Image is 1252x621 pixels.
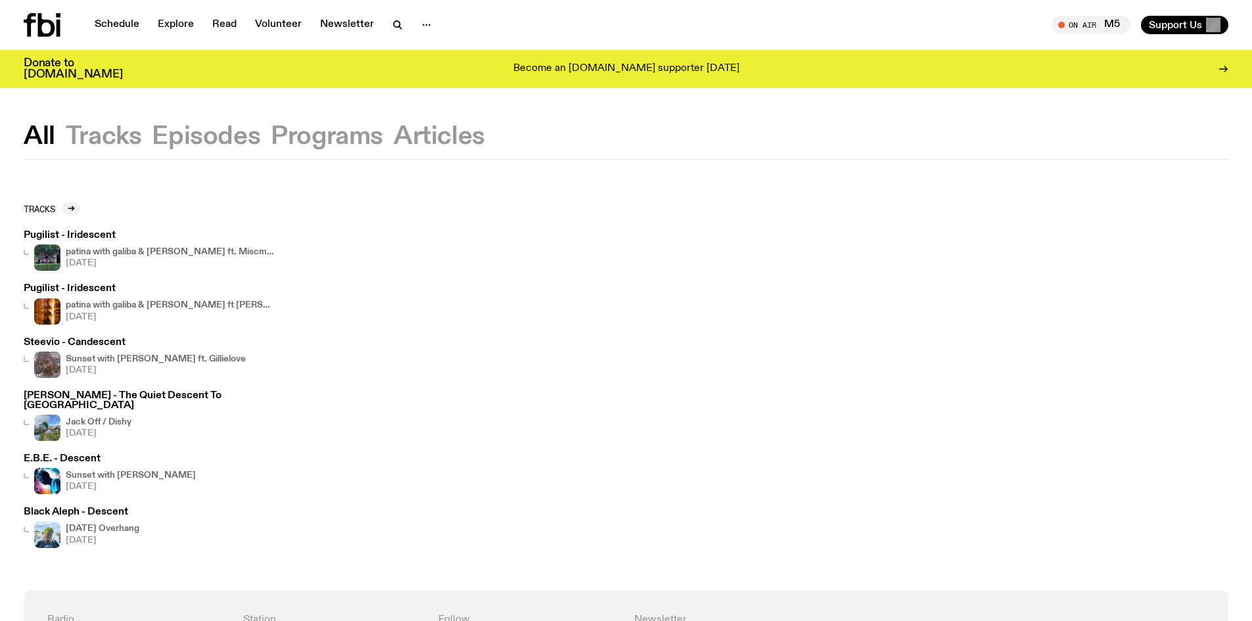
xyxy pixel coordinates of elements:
h4: Sunset with [PERSON_NAME] ft. Gillielove [66,355,246,363]
a: Explore [150,16,202,34]
button: On AirM5 [1052,16,1130,34]
h3: Donate to [DOMAIN_NAME] [24,58,123,80]
a: Pugilist - Iridescentpatina with galiba & [PERSON_NAME] ft [PERSON_NAME][DATE] [24,284,276,324]
a: E.B.E. - DescentSimon Caldwell stands side on, looking downwards. He has headphones on. Behind hi... [24,454,196,494]
a: Volunteer [247,16,310,34]
button: All [24,125,55,149]
h3: Steevio - Candescent [24,338,246,348]
a: Black Aleph - Descent[DATE] Overhang[DATE] [24,507,139,547]
a: Schedule [87,16,147,34]
button: Articles [394,125,485,149]
h3: [PERSON_NAME] - The Quiet Descent To [GEOGRAPHIC_DATA] [24,391,276,411]
h4: patina with galiba & [PERSON_NAME] ft [PERSON_NAME] [66,301,276,310]
a: Tracks [24,202,80,215]
h4: Jack Off / Dishy [66,418,131,426]
a: Steevio - CandescentSunset with [PERSON_NAME] ft. Gillielove[DATE] [24,338,246,378]
h3: Black Aleph - Descent [24,507,139,517]
a: Newsletter [312,16,382,34]
h3: Pugilist - Iridescent [24,231,276,241]
button: Tracks [66,125,142,149]
img: Simon Caldwell stands side on, looking downwards. He has headphones on. Behind him is a brightly ... [34,468,60,494]
span: Tune in live [1066,20,1124,30]
span: [DATE] [66,536,139,545]
img: A collection of pale grey satellite dishes lying in tall grass against a pale cloudy blue sky [34,415,60,441]
button: Episodes [152,125,260,149]
a: Pugilist - Iridescentpatina with galiba & [PERSON_NAME] ft. Miscmeg[DATE] [24,231,276,271]
span: [DATE] [66,366,246,375]
a: Read [204,16,244,34]
span: [DATE] [66,482,196,491]
span: [DATE] [66,313,276,321]
h4: patina with galiba & [PERSON_NAME] ft. Miscmeg [66,248,276,256]
span: [DATE] [66,429,131,438]
span: [DATE] [66,259,276,267]
button: Programs [271,125,383,149]
h3: E.B.E. - Descent [24,454,196,464]
h3: Pugilist - Iridescent [24,284,276,294]
p: Become an [DOMAIN_NAME] supporter [DATE] [513,63,739,75]
button: Support Us [1141,16,1228,34]
h4: [DATE] Overhang [66,524,139,533]
h4: Sunset with [PERSON_NAME] [66,471,196,480]
h2: Tracks [24,204,55,214]
span: Support Us [1149,19,1202,31]
a: [PERSON_NAME] - The Quiet Descent To [GEOGRAPHIC_DATA]A collection of pale grey satellite dishes ... [24,391,276,441]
